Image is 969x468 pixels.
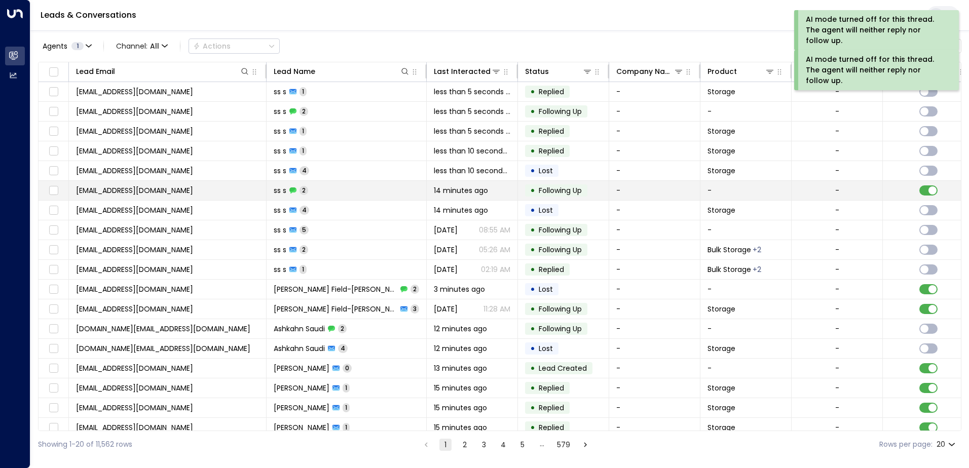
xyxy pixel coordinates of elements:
[609,260,700,279] td: -
[343,383,350,392] span: 1
[707,87,735,97] span: Storage
[47,184,60,197] span: Toggle select row
[479,245,510,255] p: 05:26 AM
[274,205,286,215] span: ss s
[274,422,329,433] span: Codie Harding
[609,122,700,141] td: -
[300,127,307,135] span: 1
[609,398,700,417] td: -
[478,439,490,451] button: Go to page 3
[76,65,250,77] div: Lead Email
[434,225,458,235] span: Apr 02, 2025
[497,439,509,451] button: Go to page 4
[835,185,839,196] div: -
[530,399,535,416] div: •
[300,245,308,254] span: 2
[616,65,684,77] div: Company Name
[47,362,60,375] span: Toggle select row
[76,87,193,97] span: saranaya@gmail.com
[806,14,945,46] div: AI mode turned off for this thread. The agent will neither reply nor follow up.
[434,264,458,275] span: Feb 12, 2025
[700,102,792,121] td: -
[274,146,286,156] span: ss s
[434,304,458,314] span: Yesterday
[700,220,792,240] td: -
[539,304,582,314] span: Following Up
[539,126,564,136] span: Replied
[707,343,735,354] span: Storage
[434,185,488,196] span: 14 minutes ago
[530,182,535,199] div: •
[835,126,839,136] div: -
[530,202,535,219] div: •
[530,360,535,377] div: •
[707,166,735,176] span: Storage
[274,65,410,77] div: Lead Name
[835,363,839,373] div: -
[47,323,60,335] span: Toggle select row
[530,379,535,397] div: •
[579,439,591,451] button: Go to next page
[41,9,136,21] a: Leads & Conversations
[434,126,510,136] span: less than 5 seconds ago
[616,65,674,77] div: Company Name
[609,418,700,437] td: -
[539,264,564,275] span: Replied
[434,343,487,354] span: 12 minutes ago
[937,437,957,452] div: 20
[530,419,535,436] div: •
[539,363,587,373] span: Lead Created
[525,65,592,77] div: Status
[47,86,60,98] span: Toggle select row
[343,423,350,432] span: 1
[609,102,700,121] td: -
[835,343,839,354] div: -
[609,240,700,259] td: -
[835,166,839,176] div: -
[516,439,529,451] button: Go to page 5
[555,439,572,451] button: Go to page 579
[707,65,737,77] div: Product
[707,65,775,77] div: Product
[411,304,419,313] span: 3
[434,245,458,255] span: Mar 25, 2025
[700,359,792,378] td: -
[47,244,60,256] span: Toggle select row
[338,344,348,353] span: 4
[420,438,592,451] nav: pagination navigation
[47,105,60,118] span: Toggle select row
[707,264,751,275] span: Bulk Storage
[76,403,193,413] span: vakidixy@gmail.com
[300,265,307,274] span: 1
[274,363,329,373] span: Graham Nieves
[343,403,350,412] span: 1
[274,225,286,235] span: ss s
[530,320,535,337] div: •
[539,383,564,393] span: Replied
[274,106,286,116] span: ss s
[609,82,700,101] td: -
[707,126,735,136] span: Storage
[76,225,193,235] span: saranaya@gmail.com
[530,83,535,100] div: •
[434,383,487,393] span: 15 minutes ago
[300,186,308,194] span: 2
[539,106,582,116] span: Following Up
[609,378,700,398] td: -
[47,224,60,237] span: Toggle select row
[411,285,419,293] span: 2
[434,403,487,413] span: 15 minutes ago
[76,65,115,77] div: Lead Email
[700,181,792,200] td: -
[76,422,193,433] span: codiej47@hotmail.com
[481,264,510,275] p: 02:19 AM
[609,339,700,358] td: -
[76,146,193,156] span: saranaya@gmail.com
[112,39,172,53] button: Channel:All
[835,205,839,215] div: -
[539,185,582,196] span: Following Up
[539,146,564,156] span: Replied
[835,264,839,275] div: -
[459,439,471,451] button: Go to page 2
[525,65,549,77] div: Status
